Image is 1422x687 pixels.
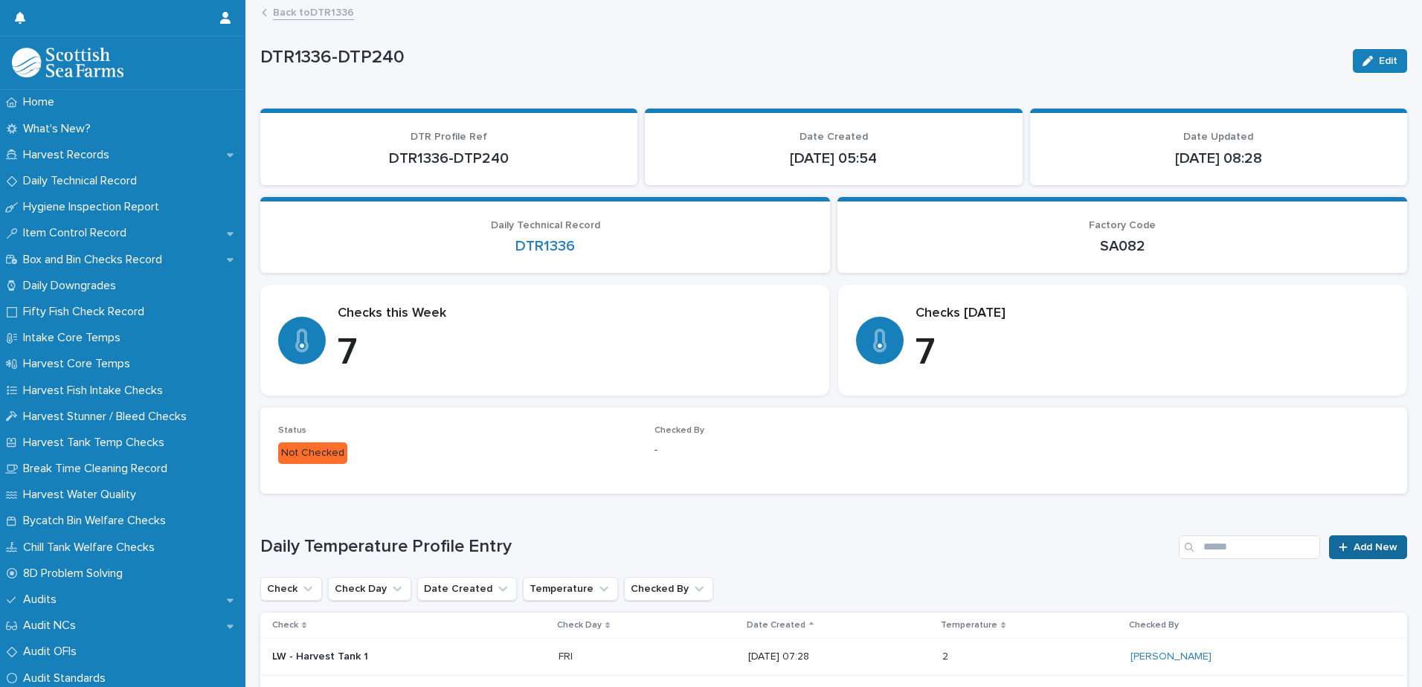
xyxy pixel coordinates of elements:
[1329,535,1407,559] a: Add New
[260,536,1173,558] h1: Daily Temperature Profile Entry
[17,331,132,345] p: Intake Core Temps
[17,95,66,109] p: Home
[491,220,600,230] span: Daily Technical Record
[278,426,306,435] span: Status
[260,47,1341,68] p: DTR1336-DTP240
[17,279,128,293] p: Daily Downgrades
[17,357,142,371] p: Harvest Core Temps
[17,514,178,528] p: Bycatch Bin Welfare Checks
[17,174,149,188] p: Daily Technical Record
[17,619,88,633] p: Audit NCs
[12,48,123,77] img: mMrefqRFQpe26GRNOUkG
[1379,56,1397,66] span: Edit
[17,593,68,607] p: Audits
[916,306,1389,322] p: Checks [DATE]
[942,648,951,663] p: 2
[272,617,298,633] p: Check
[17,226,138,240] p: Item Control Record
[17,305,156,319] p: Fifty Fish Check Record
[748,651,930,663] p: [DATE] 07:28
[17,567,135,581] p: 8D Problem Solving
[1048,149,1389,167] p: [DATE] 08:28
[1129,617,1179,633] p: Checked By
[1354,542,1397,552] span: Add New
[411,132,487,142] span: DTR Profile Ref
[17,436,176,450] p: Harvest Tank Temp Checks
[1179,535,1320,559] input: Search
[273,3,354,20] a: Back toDTR1336
[338,331,811,375] p: 7
[278,442,347,464] div: Not Checked
[1183,132,1253,142] span: Date Updated
[260,577,322,601] button: Check
[328,577,411,601] button: Check Day
[17,148,121,162] p: Harvest Records
[916,331,1389,375] p: 7
[654,426,704,435] span: Checked By
[557,617,602,633] p: Check Day
[417,577,517,601] button: Date Created
[272,651,533,663] p: LW - Harvest Tank 1
[747,617,805,633] p: Date Created
[523,577,618,601] button: Temperature
[17,122,103,136] p: What's New?
[515,237,575,255] a: DTR1336
[654,442,1013,458] p: -
[855,237,1389,255] p: SA082
[1089,220,1156,230] span: Factory Code
[260,638,1407,675] tr: LW - Harvest Tank 1FRIFRI [DATE] 07:2822 [PERSON_NAME]
[17,384,175,398] p: Harvest Fish Intake Checks
[17,410,199,424] p: Harvest Stunner / Bleed Checks
[17,645,89,659] p: Audit OFIs
[800,132,868,142] span: Date Created
[17,488,148,502] p: Harvest Water Quality
[1130,651,1212,663] a: [PERSON_NAME]
[1353,49,1407,73] button: Edit
[338,306,811,322] p: Checks this Week
[17,200,171,214] p: Hygiene Inspection Report
[17,541,167,555] p: Chill Tank Welfare Checks
[624,577,713,601] button: Checked By
[17,671,118,686] p: Audit Standards
[941,617,997,633] p: Temperature
[278,149,620,167] p: DTR1336-DTP240
[559,648,576,663] p: FRI
[663,149,1004,167] p: [DATE] 05:54
[17,462,179,476] p: Break Time Cleaning Record
[17,253,174,267] p: Box and Bin Checks Record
